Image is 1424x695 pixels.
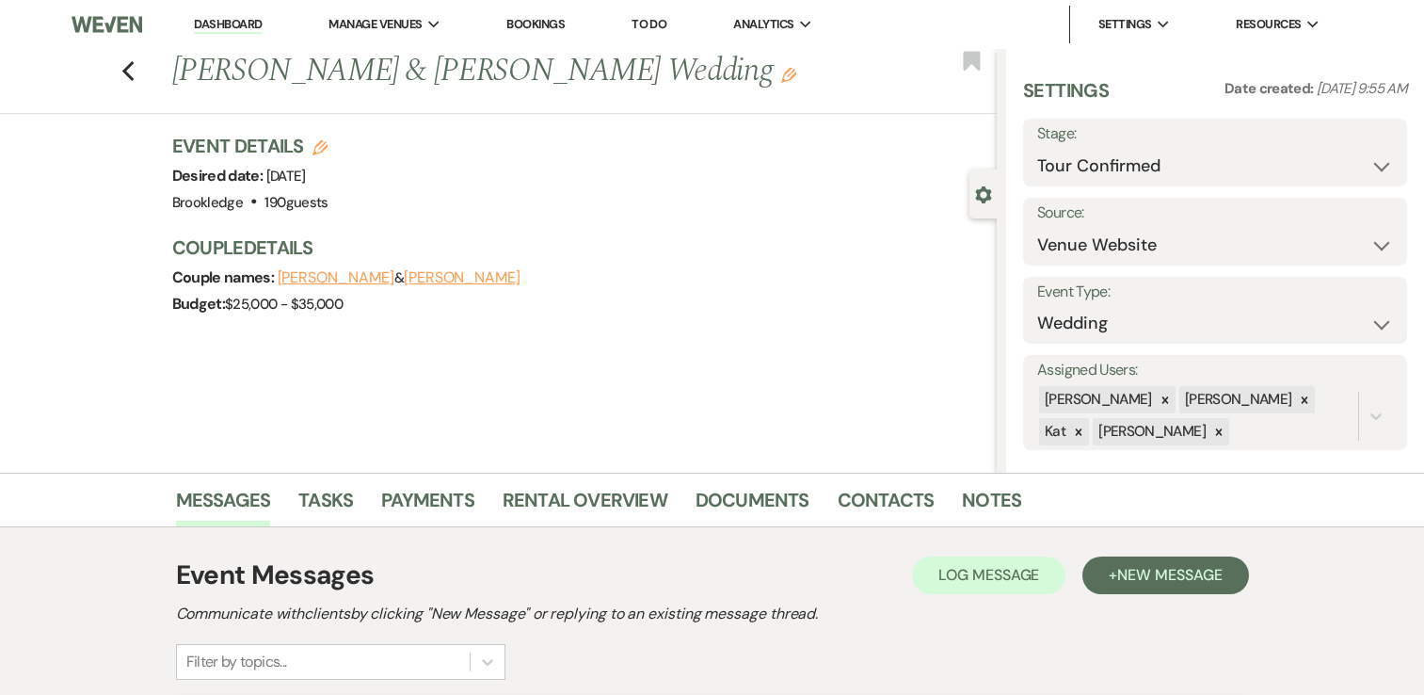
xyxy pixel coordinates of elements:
span: Desired date: [172,166,266,186]
a: Documents [696,485,809,526]
button: Close lead details [975,185,992,202]
span: $25,000 - $35,000 [225,295,343,314]
a: Rental Overview [503,485,667,526]
span: Settings [1098,15,1152,34]
span: [DATE] [266,167,306,186]
div: [PERSON_NAME] [1179,386,1295,413]
a: Bookings [506,16,565,32]
span: & [278,268,520,287]
span: Analytics [733,15,793,34]
a: Dashboard [194,16,262,34]
div: Filter by topics... [186,651,287,673]
span: Date created: [1224,79,1317,98]
a: Notes [962,485,1021,526]
img: Weven Logo [72,5,142,44]
a: Contacts [838,485,935,526]
label: Source: [1037,200,1393,227]
button: +New Message [1082,557,1248,594]
div: [PERSON_NAME] [1039,386,1155,413]
span: Couple names: [172,267,278,287]
h3: Couple Details [172,234,979,261]
h1: [PERSON_NAME] & [PERSON_NAME] Wedding [172,49,824,94]
span: Log Message [938,565,1039,585]
h1: Event Messages [176,556,375,595]
h3: Settings [1023,77,1109,119]
span: 190 guests [264,193,328,212]
div: Kat [1039,418,1068,445]
button: Log Message [912,557,1065,594]
label: Event Type: [1037,279,1393,306]
label: Stage: [1037,121,1393,148]
h3: Event Details [172,133,328,159]
a: Payments [381,485,474,526]
span: Budget: [172,294,226,314]
label: Assigned Users: [1037,357,1393,384]
span: Brookledge [172,193,244,212]
a: Tasks [298,485,353,526]
span: Resources [1236,15,1301,34]
a: Messages [176,485,271,526]
span: New Message [1117,565,1222,585]
div: [PERSON_NAME] [1093,418,1208,445]
button: [PERSON_NAME] [278,270,394,285]
button: [PERSON_NAME] [404,270,520,285]
span: [DATE] 9:55 AM [1317,79,1407,98]
span: Manage Venues [328,15,422,34]
button: Edit [781,66,796,83]
a: To Do [632,16,666,32]
h2: Communicate with clients by clicking "New Message" or replying to an existing message thread. [176,603,1249,625]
